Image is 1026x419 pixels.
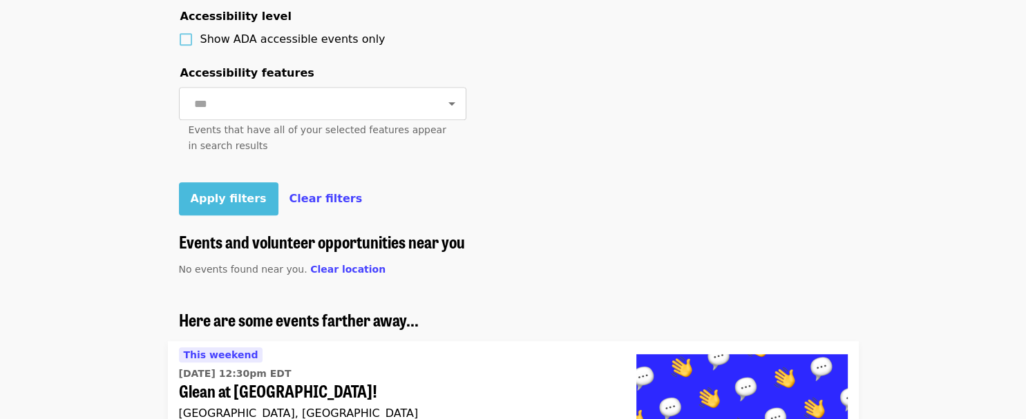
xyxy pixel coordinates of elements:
[184,349,258,360] span: This weekend
[180,66,314,79] span: Accessibility features
[179,381,614,401] span: Glean at [GEOGRAPHIC_DATA]!
[289,192,363,205] span: Clear filters
[179,182,278,215] button: Apply filters
[310,264,386,275] span: Clear location
[200,32,386,46] span: Show ADA accessible events only
[289,191,363,207] button: Clear filters
[442,94,462,113] button: Open
[179,307,419,331] span: Here are some events farther away...
[191,192,267,205] span: Apply filters
[310,262,386,277] button: Clear location
[179,367,292,381] time: [DATE] 12:30pm EDT
[179,229,465,253] span: Events and volunteer opportunities near you
[189,124,446,151] span: Events that have all of your selected features appear in search results
[180,10,292,23] span: Accessibility level
[179,264,307,275] span: No events found near you.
